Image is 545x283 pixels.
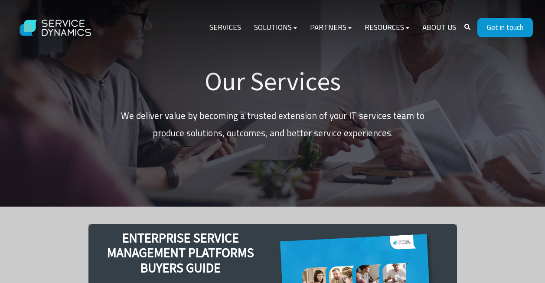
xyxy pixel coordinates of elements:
p: We deliver value by becoming a trusted extension of your IT services team to produce solutions, o... [121,107,424,142]
div: Navigation Menu [203,17,463,38]
a: Resources [358,17,416,38]
h1: Our Services [121,66,424,97]
img: Service Dynamics Logo - White [13,11,99,45]
a: Partners [304,17,358,38]
a: Solutions [248,17,304,38]
a: Services [203,17,248,38]
a: About Us [416,17,463,38]
a: Get in touch [477,18,533,37]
